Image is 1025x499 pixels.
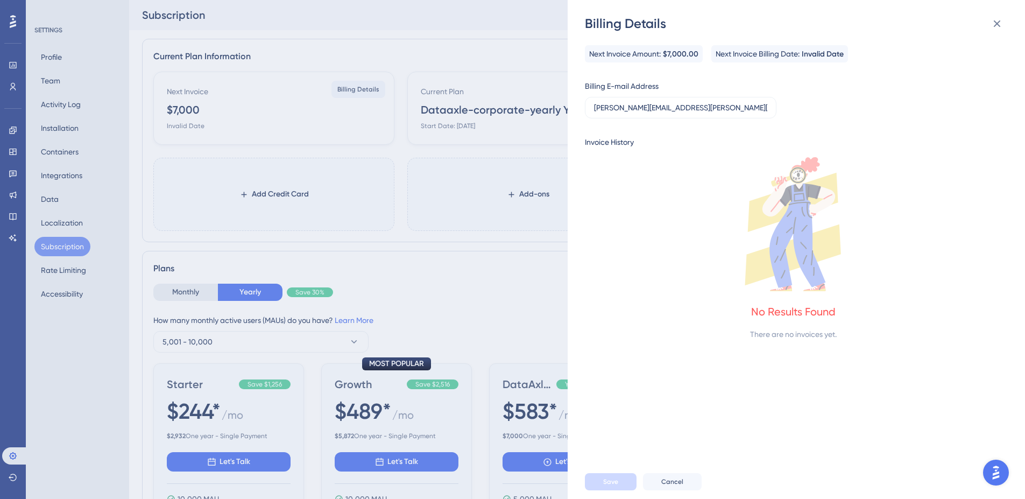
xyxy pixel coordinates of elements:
span: Next Invoice Amount: [589,47,661,60]
span: Cancel [661,477,683,486]
div: Billing E-mail Address [585,80,659,93]
input: E-mail [594,102,767,114]
span: Invalid Date [802,48,844,61]
button: Save [585,473,637,490]
span: $7,000.00 [663,48,698,61]
span: Save [603,477,618,486]
iframe: UserGuiding AI Assistant Launcher [980,456,1012,489]
div: Billing Details [585,15,1010,32]
div: Invoice History [585,136,634,149]
button: Cancel [643,473,702,490]
div: There are no invoices yet. [750,328,837,341]
div: No Results Found [751,304,836,319]
span: Next Invoice Billing Date: [716,47,800,60]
